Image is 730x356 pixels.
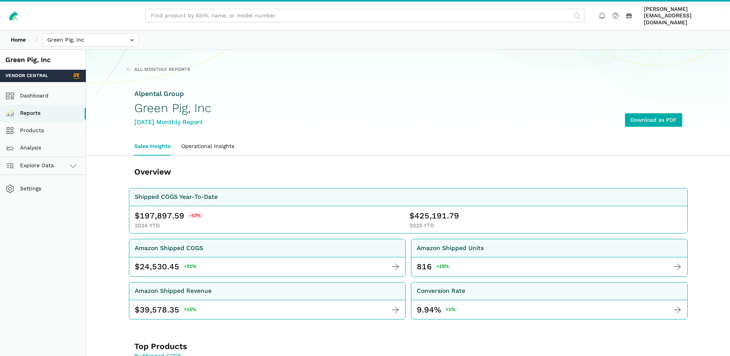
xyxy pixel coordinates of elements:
span: -53% [187,212,203,219]
span: +15% [182,306,199,313]
span: 425,191.79 [414,210,459,221]
span: [PERSON_NAME][EMAIL_ADDRESS][DOMAIN_NAME] [644,6,716,26]
span: Explore Data [8,161,54,170]
div: Shipped COGS Year-To-Date [135,192,218,202]
div: 2023 YTD [409,222,682,229]
h3: Overview [134,166,359,177]
input: Find product by ASIN, name, or model number [145,9,585,22]
div: 816 [417,261,432,272]
a: Operational Insights [176,138,240,155]
div: [DATE] Monthly Report [134,118,211,127]
div: 2024 YTD [135,222,407,229]
span: $ [409,210,414,221]
h1: Green Pig, Inc [134,101,211,115]
span: $ [135,261,140,272]
span: +1% [444,306,458,313]
div: Green Pig, Inc [5,55,80,65]
span: +21% [182,263,199,270]
span: $ [135,210,140,221]
div: Amazon Shipped Units [417,243,484,253]
a: Amazon Shipped COGS $ 24,530.45 +21% [129,239,406,277]
div: 9.94% [417,304,458,315]
a: Conversion Rate 9.94%+1% [411,282,688,320]
a: [PERSON_NAME][EMAIL_ADDRESS][DOMAIN_NAME] [641,4,725,27]
div: Alpental Group [134,89,211,99]
a: Amazon Shipped Units 816 +19% [411,239,688,277]
a: Amazon Shipped Revenue $ 39,578.35 +15% [129,282,406,320]
a: Home [5,33,31,47]
span: Vendor Central [5,72,48,79]
div: Conversion Rate [417,286,465,296]
span: 197,897.59 [140,210,184,221]
span: All Monthly Reports [134,66,190,73]
div: Amazon Shipped COGS [135,243,203,253]
a: Download as PDF [625,113,682,127]
h3: Top Products [134,341,359,352]
a: All Monthly Reports [126,66,190,73]
input: Green Pig, Inc [42,33,139,47]
div: Amazon Shipped Revenue [135,286,212,296]
span: 24,530.45 [140,261,179,272]
span: 39,578.35 [140,304,179,315]
span: +19% [434,263,451,270]
span: $ [135,304,140,315]
a: Sales Insights [129,138,176,155]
